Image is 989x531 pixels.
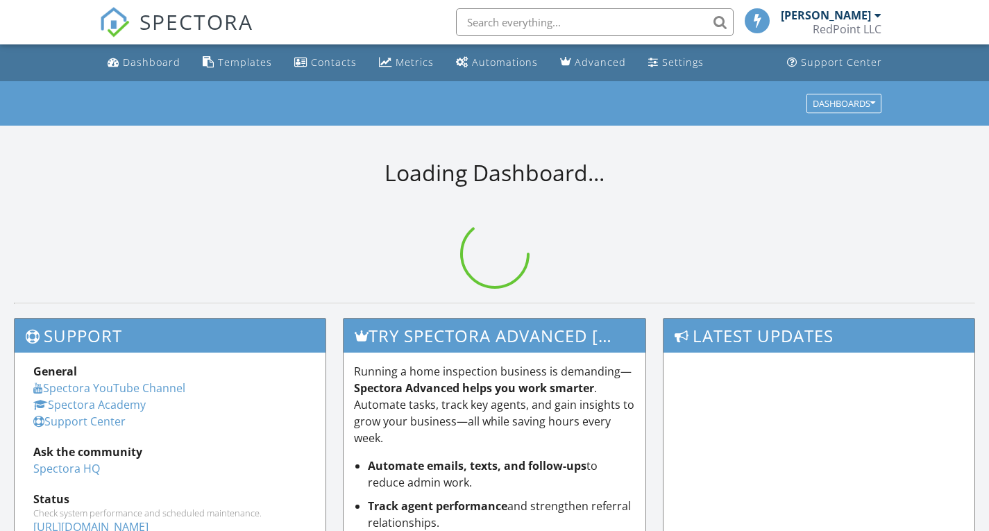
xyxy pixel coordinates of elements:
[354,380,594,396] strong: Spectora Advanced helps you work smarter
[662,56,704,69] div: Settings
[123,56,180,69] div: Dashboard
[33,444,307,460] div: Ask the community
[289,50,362,76] a: Contacts
[396,56,434,69] div: Metrics
[197,50,278,76] a: Templates
[801,56,882,69] div: Support Center
[33,397,146,412] a: Spectora Academy
[99,19,253,48] a: SPECTORA
[813,22,881,36] div: RedPoint LLC
[663,319,974,353] h3: Latest Updates
[368,498,507,514] strong: Track agent performance
[311,56,357,69] div: Contacts
[373,50,439,76] a: Metrics
[33,461,100,476] a: Spectora HQ
[102,50,186,76] a: Dashboard
[456,8,734,36] input: Search everything...
[33,380,185,396] a: Spectora YouTube Channel
[450,50,543,76] a: Automations (Basic)
[368,458,586,473] strong: Automate emails, texts, and follow-ups
[806,94,881,113] button: Dashboards
[33,507,307,519] div: Check system performance and scheduled maintenance.
[99,7,130,37] img: The Best Home Inspection Software - Spectora
[33,491,307,507] div: Status
[344,319,646,353] h3: Try spectora advanced [DATE]
[15,319,326,353] h3: Support
[781,50,888,76] a: Support Center
[555,50,632,76] a: Advanced
[643,50,709,76] a: Settings
[813,99,875,108] div: Dashboards
[781,8,871,22] div: [PERSON_NAME]
[575,56,626,69] div: Advanced
[354,363,636,446] p: Running a home inspection business is demanding— . Automate tasks, track key agents, and gain ins...
[368,498,636,531] li: and strengthen referral relationships.
[218,56,272,69] div: Templates
[33,414,126,429] a: Support Center
[368,457,636,491] li: to reduce admin work.
[472,56,538,69] div: Automations
[33,364,77,379] strong: General
[140,7,253,36] span: SPECTORA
